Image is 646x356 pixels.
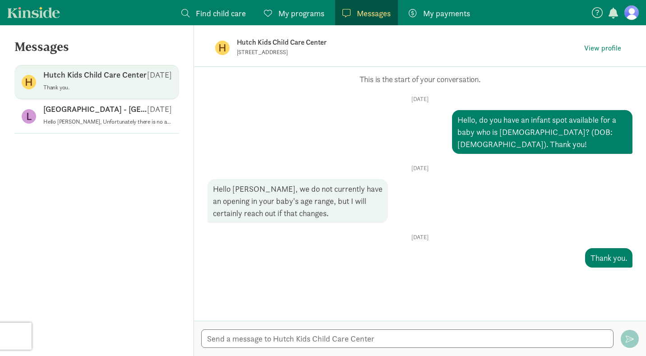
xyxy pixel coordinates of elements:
button: View profile [581,42,625,55]
figure: L [22,109,36,124]
p: Hutch Kids Child Care Center [237,36,521,49]
span: My programs [278,7,324,19]
span: Messages [357,7,391,19]
figure: H [215,41,230,55]
span: Find child care [196,7,246,19]
div: Hello [PERSON_NAME], we do not currently have an opening in your baby's age range, but I will cer... [208,179,388,223]
p: [DATE] [147,104,172,115]
p: [STREET_ADDRESS] [237,49,458,56]
p: [GEOGRAPHIC_DATA] - [GEOGRAPHIC_DATA] [43,104,147,115]
p: [DATE] [208,234,632,241]
span: View profile [584,43,621,54]
a: Kinside [7,7,60,18]
div: Hello, do you have an infant spot available for a baby who is [DEMOGRAPHIC_DATA]? (DOB: [DEMOGRAP... [452,110,632,154]
figure: H [22,75,36,89]
p: Hutch Kids Child Care Center [43,69,147,80]
p: Hello [PERSON_NAME], Unfortunately there is no availability for the coming weeks. The school is f... [43,118,172,125]
p: This is the start of your conversation. [208,74,632,85]
span: My payments [423,7,470,19]
p: Thank you. [43,84,172,91]
p: [DATE] [208,96,632,103]
p: [DATE] [147,69,172,80]
div: Thank you. [585,248,632,268]
p: [DATE] [208,165,632,172]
